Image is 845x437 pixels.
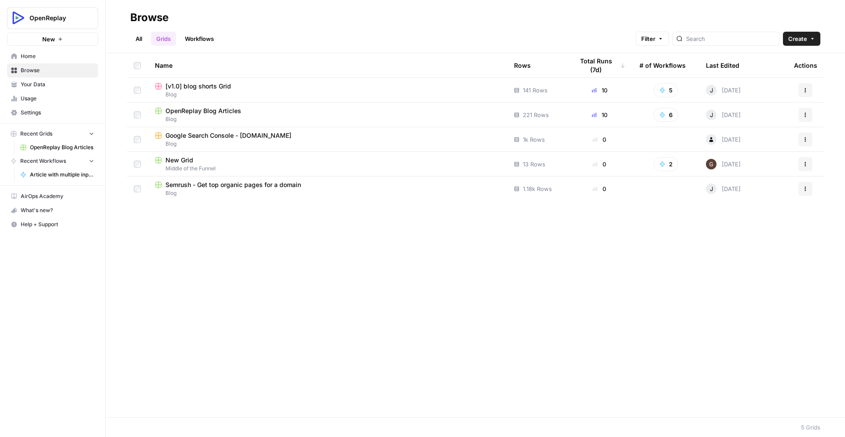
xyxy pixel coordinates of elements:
[155,165,500,173] span: Middle of the Funnel
[7,92,98,106] a: Usage
[523,135,545,144] span: 1k Rows
[155,82,500,99] a: [v1.0] blog shorts GridBlog
[654,157,678,171] button: 2
[7,33,98,46] button: New
[573,110,625,119] div: 10
[706,110,741,120] div: [DATE]
[155,180,500,197] a: Semrush - Get top organic pages for a domainBlog
[7,204,98,217] div: What's new?
[710,110,713,119] span: J
[636,32,669,46] button: Filter
[165,180,301,189] span: Semrush - Get top organic pages for a domain
[710,184,713,193] span: J
[706,134,741,145] div: [DATE]
[7,203,98,217] button: What's new?
[794,53,817,77] div: Actions
[573,53,625,77] div: Total Runs (7d)
[641,34,655,43] span: Filter
[155,53,500,77] div: Name
[155,115,500,123] span: Blog
[21,109,94,117] span: Settings
[155,156,500,173] a: New GridMiddle of the Funnel
[523,184,552,193] span: 1.18k Rows
[155,140,500,148] span: Blog
[7,7,98,29] button: Workspace: OpenReplay
[654,108,678,122] button: 6
[7,49,98,63] a: Home
[21,192,94,200] span: AirOps Academy
[21,220,94,228] span: Help + Support
[165,156,193,165] span: New Grid
[801,423,820,432] div: 5 Grids
[706,159,741,169] div: [DATE]
[523,86,547,95] span: 141 Rows
[180,32,219,46] a: Workflows
[21,66,94,74] span: Browse
[7,106,98,120] a: Settings
[514,53,531,77] div: Rows
[130,32,147,46] a: All
[165,82,231,91] span: [v1.0] blog shorts Grid
[706,184,741,194] div: [DATE]
[21,52,94,60] span: Home
[7,154,98,168] button: Recent Workflows
[130,11,169,25] div: Browse
[686,34,775,43] input: Search
[710,86,713,95] span: J
[10,10,26,26] img: OpenReplay Logo
[7,127,98,140] button: Recent Grids
[523,110,549,119] span: 221 Rows
[706,159,716,169] img: shfdgj8c39q0xd8hzk96gotegjgp
[523,160,545,169] span: 13 Rows
[573,86,625,95] div: 10
[30,171,94,179] span: Article with multiple inputs
[155,189,500,197] span: Blog
[7,189,98,203] a: AirOps Academy
[165,131,291,140] span: Google Search Console - [DOMAIN_NAME]
[155,91,500,99] span: Blog
[30,143,94,151] span: OpenReplay Blog Articles
[165,106,241,115] span: OpenReplay Blog Articles
[573,184,625,193] div: 0
[706,53,739,77] div: Last Edited
[706,85,741,95] div: [DATE]
[20,157,66,165] span: Recent Workflows
[20,130,52,138] span: Recent Grids
[16,140,98,154] a: OpenReplay Blog Articles
[7,77,98,92] a: Your Data
[151,32,176,46] a: Grids
[42,35,55,44] span: New
[639,53,686,77] div: # of Workflows
[16,168,98,182] a: Article with multiple inputs
[21,95,94,103] span: Usage
[573,160,625,169] div: 0
[155,131,500,148] a: Google Search Console - [DOMAIN_NAME]Blog
[783,32,820,46] button: Create
[7,63,98,77] a: Browse
[7,217,98,231] button: Help + Support
[155,106,500,123] a: OpenReplay Blog ArticlesBlog
[788,34,807,43] span: Create
[573,135,625,144] div: 0
[21,81,94,88] span: Your Data
[29,14,83,22] span: OpenReplay
[654,83,678,97] button: 5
